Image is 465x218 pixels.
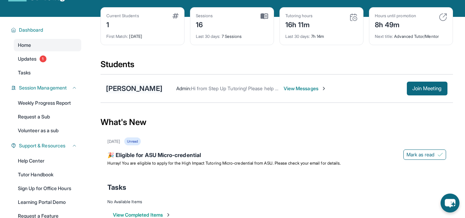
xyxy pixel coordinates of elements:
[14,182,81,195] a: Sign Up for Office Hours
[106,34,128,39] span: First Match :
[375,13,416,19] div: Hours until promotion
[16,84,77,91] button: Session Management
[437,152,443,157] img: Mark as read
[441,194,459,212] button: chat-button
[18,55,37,62] span: Updates
[284,85,327,92] span: View Messages
[439,13,447,21] img: card
[285,30,358,39] div: 7h 14m
[18,69,31,76] span: Tasks
[349,13,358,21] img: card
[196,30,268,39] div: 7 Sessions
[14,66,81,79] a: Tasks
[375,19,416,30] div: 8h 49m
[107,151,446,160] div: 🎉 Eligible for ASU Micro-credential
[321,86,327,91] img: Chevron-Right
[106,30,179,39] div: [DATE]
[375,34,393,39] span: Next title :
[172,13,179,19] img: card
[14,168,81,181] a: Tutor Handbook
[16,142,77,149] button: Support & Resources
[196,19,213,30] div: 16
[106,84,162,93] div: [PERSON_NAME]
[19,27,43,33] span: Dashboard
[107,160,341,166] span: Hurray! You are eligible to apply for the High Impact Tutoring Micro-credential from ASU. Please ...
[107,139,120,144] div: [DATE]
[285,13,313,19] div: Tutoring hours
[124,137,141,145] div: Unread
[107,199,446,205] div: No Available Items
[406,151,435,158] span: Mark as read
[14,39,81,51] a: Home
[14,155,81,167] a: Help Center
[196,34,221,39] span: Last 30 days :
[14,53,81,65] a: Updates1
[16,27,77,33] button: Dashboard
[375,30,447,39] div: Advanced Tutor/Mentor
[18,42,31,49] span: Home
[14,124,81,137] a: Volunteer as a sub
[407,82,447,95] button: Join Meeting
[412,86,442,91] span: Join Meeting
[19,142,65,149] span: Support & Resources
[285,34,310,39] span: Last 30 days :
[176,85,191,91] span: Admin :
[101,107,453,137] div: What's New
[285,19,313,30] div: 16h 11m
[101,59,453,74] div: Students
[14,196,81,208] a: Learning Portal Demo
[19,84,67,91] span: Session Management
[14,97,81,109] a: Weekly Progress Report
[106,19,139,30] div: 1
[106,13,139,19] div: Current Students
[261,13,268,19] img: card
[403,149,446,160] button: Mark as read
[40,55,46,62] span: 1
[107,183,126,192] span: Tasks
[196,13,213,19] div: Sessions
[14,111,81,123] a: Request a Sub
